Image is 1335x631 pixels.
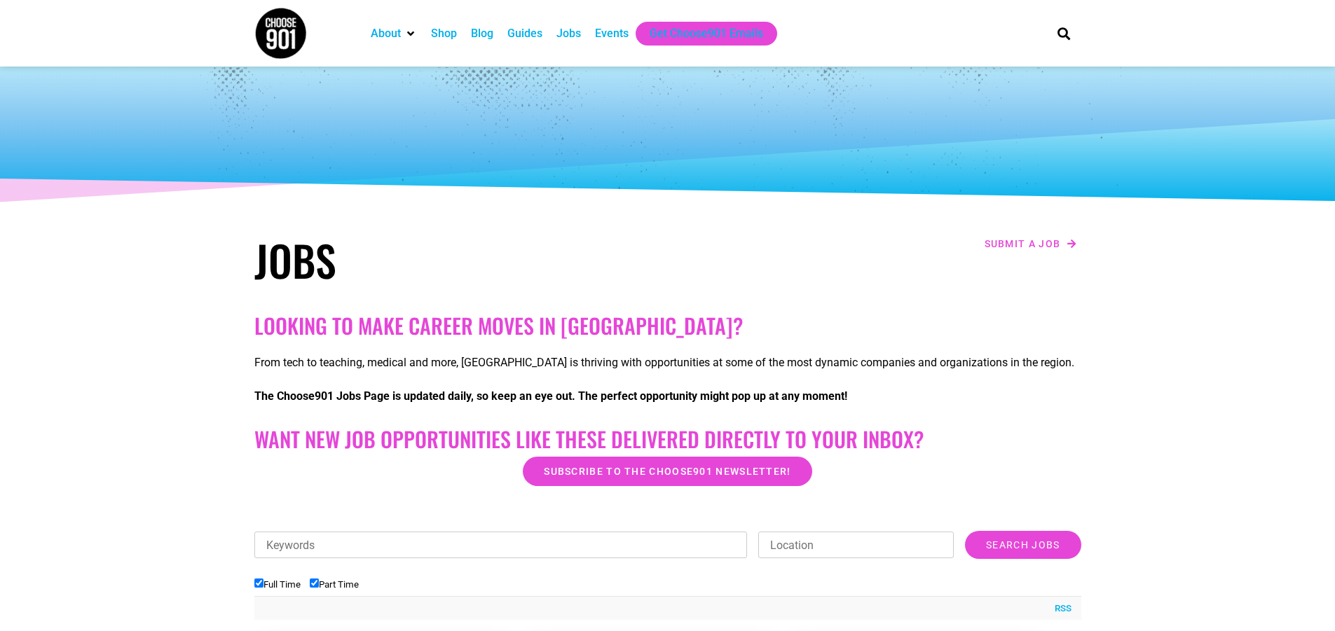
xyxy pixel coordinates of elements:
[965,531,1081,559] input: Search Jobs
[254,354,1081,371] p: From tech to teaching, medical and more, [GEOGRAPHIC_DATA] is thriving with opportunities at some...
[471,25,493,42] a: Blog
[1052,22,1075,45] div: Search
[985,239,1061,249] span: Submit a job
[544,466,790,476] span: Subscribe to the Choose901 newsletter!
[254,579,301,590] label: Full Time
[310,578,319,588] input: Part Time
[310,579,359,590] label: Part Time
[507,25,542,42] a: Guides
[371,25,401,42] a: About
[758,532,954,558] input: Location
[254,313,1081,338] h2: Looking to make career moves in [GEOGRAPHIC_DATA]?
[254,578,263,588] input: Full Time
[980,235,1081,253] a: Submit a job
[254,427,1081,452] h2: Want New Job Opportunities like these Delivered Directly to your Inbox?
[254,389,847,403] strong: The Choose901 Jobs Page is updated daily, so keep an eye out. The perfect opportunity might pop u...
[595,25,629,42] a: Events
[364,22,1034,46] nav: Main nav
[431,25,457,42] a: Shop
[650,25,763,42] a: Get Choose901 Emails
[254,235,661,285] h1: Jobs
[254,532,748,558] input: Keywords
[523,457,812,486] a: Subscribe to the Choose901 newsletter!
[1048,602,1072,616] a: RSS
[364,22,424,46] div: About
[556,25,581,42] a: Jobs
